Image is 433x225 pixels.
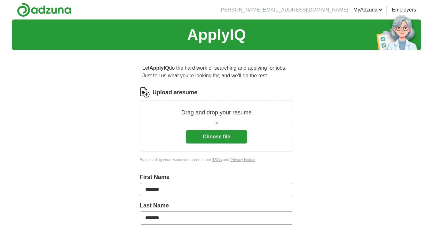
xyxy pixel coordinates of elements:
label: First Name [140,173,293,182]
strong: ApplyIQ [149,65,169,71]
img: Adzuna logo [17,3,71,17]
a: Privacy Notice [230,158,255,162]
li: [PERSON_NAME][EMAIL_ADDRESS][DOMAIN_NAME] [219,6,348,14]
span: or [215,120,218,126]
h1: ApplyIQ [187,23,246,46]
label: Upload a resume [153,88,197,97]
a: MyAdzuna [353,6,383,14]
button: Choose file [186,130,247,144]
label: Last Name [140,201,293,210]
a: Employers [392,6,416,14]
p: Drag and drop your resume [181,108,252,117]
div: By uploading your resume you agree to our and . [140,157,293,163]
a: T&Cs [212,158,222,162]
p: Let do the hard work of searching and applying for jobs. Just tell us what you're looking for, an... [140,62,293,82]
img: CV Icon [140,87,150,97]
